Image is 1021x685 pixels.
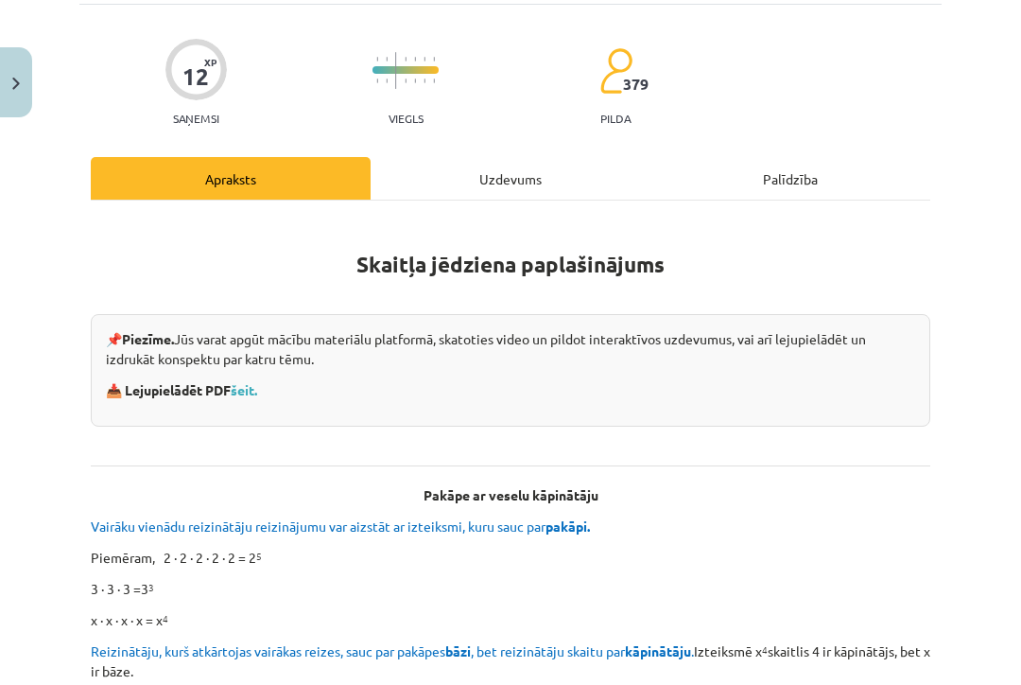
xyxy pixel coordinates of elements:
[389,112,424,125] p: Viegls
[91,641,930,681] p: Izteiksmē x skaitlis 4 ir kāpinātājs, bet x ir bāze.
[433,79,435,83] img: icon-short-line-57e1e144782c952c97e751825c79c345078a6d821885a25fce030b3d8c18986b.svg
[445,642,471,659] b: bāzi
[12,78,20,90] img: icon-close-lesson-0947bae3869378f0d4975bcd49f059093ad1ed9edebbc8119c70593378902aed.svg
[376,57,378,61] img: icon-short-line-57e1e144782c952c97e751825c79c345078a6d821885a25fce030b3d8c18986b.svg
[163,611,168,625] sup: 4
[545,518,590,535] b: pakāpi.
[204,57,216,67] span: XP
[650,157,930,200] div: Palīdzība
[386,57,388,61] img: icon-short-line-57e1e144782c952c97e751825c79c345078a6d821885a25fce030b3d8c18986b.svg
[165,112,227,125] p: Saņemsi
[405,57,407,61] img: icon-short-line-57e1e144782c952c97e751825c79c345078a6d821885a25fce030b3d8c18986b.svg
[599,47,632,95] img: students-c634bb4e5e11cddfef0936a35e636f08e4e9abd3cc4e673bd6f9a4125e45ecb1.svg
[762,642,768,657] sup: 4
[231,381,257,398] a: šeit.
[91,518,593,535] span: Vairāku vienādu reizinātāju reizinājumu var aizstāt ar izteiksmi, kuru sauc par
[182,63,209,90] div: 12
[122,330,174,347] strong: Piezīme.
[91,642,694,659] span: Reizinātāju, kurš atkārtojas vairākas reizes, sauc par pakāpes , bet reizinātāju skaitu par .
[91,157,371,200] div: Apraksts
[386,79,388,83] img: icon-short-line-57e1e144782c952c97e751825c79c345078a6d821885a25fce030b3d8c18986b.svg
[148,580,154,594] sup: 3
[433,57,435,61] img: icon-short-line-57e1e144782c952c97e751825c79c345078a6d821885a25fce030b3d8c18986b.svg
[625,642,691,659] b: kāpinātāju
[424,486,598,503] b: Pakāpe ar veselu kāpinātāju
[424,57,425,61] img: icon-short-line-57e1e144782c952c97e751825c79c345078a6d821885a25fce030b3d8c18986b.svg
[371,157,650,200] div: Uzdevums
[600,112,631,125] p: pilda
[414,57,416,61] img: icon-short-line-57e1e144782c952c97e751825c79c345078a6d821885a25fce030b3d8c18986b.svg
[376,79,378,83] img: icon-short-line-57e1e144782c952c97e751825c79c345078a6d821885a25fce030b3d8c18986b.svg
[424,79,425,83] img: icon-short-line-57e1e144782c952c97e751825c79c345078a6d821885a25fce030b3d8c18986b.svg
[405,79,407,83] img: icon-short-line-57e1e144782c952c97e751825c79c345078a6d821885a25fce030b3d8c18986b.svg
[91,610,930,630] p: x ∙ x ∙ x ∙ x = x
[395,52,397,89] img: icon-long-line-d9ea69661e0d244f92f715978eff75569469978d946b2353a9bb055b3ed8787d.svg
[91,548,930,568] p: Piemēram, 2 ∙ 2 ∙ 2 ∙ 2 ∙ 2 = 2
[106,381,260,398] strong: 📥 Lejupielādēt PDF
[414,79,416,83] img: icon-short-line-57e1e144782c952c97e751825c79c345078a6d821885a25fce030b3d8c18986b.svg
[256,549,262,563] sup: 5
[91,579,930,599] p: 3 ∙ 3 ∙ 3 =3
[356,251,665,278] strong: Skaitļa jēdziena paplašinājums
[106,329,915,369] p: 📌 Jūs varat apgūt mācību materiālu platformā, skatoties video un pildot interaktīvos uzdevumus, v...
[623,76,649,93] span: 379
